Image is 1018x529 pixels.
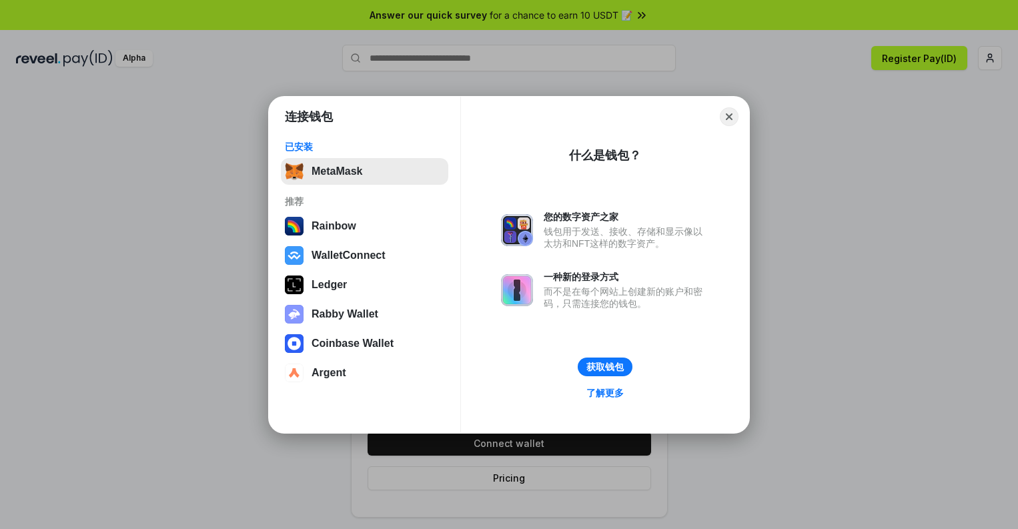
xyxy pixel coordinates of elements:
div: 什么是钱包？ [569,147,641,163]
div: 了解更多 [586,387,624,399]
img: svg+xml,%3Csvg%20width%3D%2228%22%20height%3D%2228%22%20viewBox%3D%220%200%2028%2028%22%20fill%3D... [285,364,304,382]
div: 已安装 [285,141,444,153]
div: 一种新的登录方式 [544,271,709,283]
button: WalletConnect [281,242,448,269]
a: 了解更多 [578,384,632,402]
button: MetaMask [281,158,448,185]
img: svg+xml,%3Csvg%20xmlns%3D%22http%3A%2F%2Fwww.w3.org%2F2000%2Fsvg%22%20fill%3D%22none%22%20viewBox... [285,305,304,324]
button: Coinbase Wallet [281,330,448,357]
div: WalletConnect [312,249,386,261]
button: 获取钱包 [578,358,632,376]
button: Rabby Wallet [281,301,448,328]
img: svg+xml,%3Csvg%20xmlns%3D%22http%3A%2F%2Fwww.w3.org%2F2000%2Fsvg%22%20width%3D%2228%22%20height%3... [285,276,304,294]
div: 钱包用于发送、接收、存储和显示像以太坊和NFT这样的数字资产。 [544,225,709,249]
div: Ledger [312,279,347,291]
img: svg+xml,%3Csvg%20width%3D%22120%22%20height%3D%22120%22%20viewBox%3D%220%200%20120%20120%22%20fil... [285,217,304,235]
img: svg+xml,%3Csvg%20xmlns%3D%22http%3A%2F%2Fwww.w3.org%2F2000%2Fsvg%22%20fill%3D%22none%22%20viewBox... [501,214,533,246]
div: MetaMask [312,165,362,177]
button: Close [720,107,738,126]
div: Coinbase Wallet [312,338,394,350]
button: Rainbow [281,213,448,239]
img: svg+xml,%3Csvg%20width%3D%2228%22%20height%3D%2228%22%20viewBox%3D%220%200%2028%2028%22%20fill%3D... [285,246,304,265]
img: svg+xml,%3Csvg%20width%3D%2228%22%20height%3D%2228%22%20viewBox%3D%220%200%2028%2028%22%20fill%3D... [285,334,304,353]
div: 获取钱包 [586,361,624,373]
button: Ledger [281,272,448,298]
div: 推荐 [285,195,444,207]
img: svg+xml,%3Csvg%20fill%3D%22none%22%20height%3D%2233%22%20viewBox%3D%220%200%2035%2033%22%20width%... [285,162,304,181]
div: Rainbow [312,220,356,232]
div: 而不是在每个网站上创建新的账户和密码，只需连接您的钱包。 [544,286,709,310]
div: Rabby Wallet [312,308,378,320]
div: Argent [312,367,346,379]
button: Argent [281,360,448,386]
h1: 连接钱包 [285,109,333,125]
img: svg+xml,%3Csvg%20xmlns%3D%22http%3A%2F%2Fwww.w3.org%2F2000%2Fsvg%22%20fill%3D%22none%22%20viewBox... [501,274,533,306]
div: 您的数字资产之家 [544,211,709,223]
